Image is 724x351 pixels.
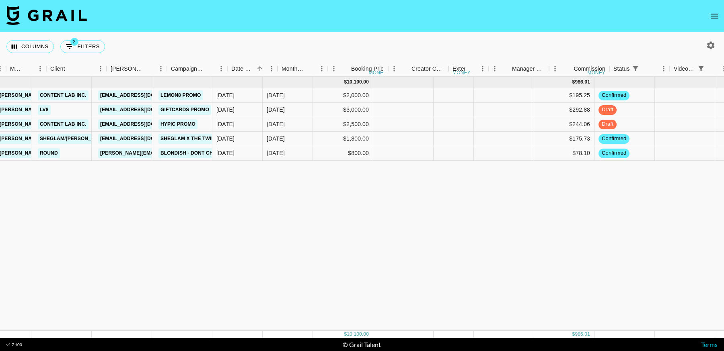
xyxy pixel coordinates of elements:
[38,90,88,100] a: Content Lab Inc.
[562,63,574,74] button: Sort
[340,63,351,74] button: Sort
[344,331,347,338] div: $
[313,88,373,103] div: $2,000.00
[155,63,167,75] button: Menu
[695,63,707,74] button: Show filters
[512,61,545,77] div: Manager Commmission Override
[38,119,88,129] a: Content Lab Inc.
[158,134,277,144] a: SHEGLAM X THE TWILIGHT SAGA COLLECTION
[10,61,23,77] div: Manager
[534,132,594,146] div: $175.73
[46,61,107,77] div: Client
[347,331,369,338] div: 10,100.00
[599,120,617,128] span: draft
[575,331,590,338] div: 986.01
[701,341,718,348] a: Terms
[216,135,234,143] div: 09/09/2025
[216,149,234,157] div: 14/09/2025
[534,117,594,132] div: $244.06
[38,148,60,158] a: Round
[111,61,144,77] div: [PERSON_NAME]
[204,63,215,74] button: Sort
[98,148,229,158] a: [PERSON_NAME][EMAIL_ADDRESS][DOMAIN_NAME]
[6,342,22,347] div: v 1.7.100
[267,106,285,114] div: Sep '25
[267,135,285,143] div: Sep '25
[158,105,211,115] a: Giftcards Promo
[674,61,695,77] div: Video Link
[158,90,203,100] a: Lemon8 Promo
[278,61,328,77] div: Month Due
[38,134,109,144] a: SHEGLAM/[PERSON_NAME]
[313,117,373,132] div: $2,500.00
[706,8,722,24] button: open drawer
[158,119,197,129] a: Hypic Promo
[658,63,670,75] button: Menu
[452,70,471,75] div: money
[60,40,105,53] button: Show filters
[549,63,561,75] button: Menu
[411,61,444,77] div: Creator Commmission Override
[98,134,188,144] a: [EMAIL_ADDRESS][DOMAIN_NAME]
[400,63,411,74] button: Sort
[167,61,227,77] div: Campaign (Type)
[6,61,46,77] div: Manager
[599,92,629,99] span: confirmed
[501,63,512,74] button: Sort
[465,63,477,74] button: Sort
[95,63,107,75] button: Menu
[254,63,265,74] button: Sort
[216,91,234,99] div: 28/07/2025
[534,88,594,103] div: $195.25
[572,79,575,86] div: $
[388,63,400,75] button: Menu
[477,63,489,75] button: Menu
[107,61,167,77] div: Booker
[388,61,448,77] div: Creator Commmission Override
[369,70,387,75] div: money
[6,6,87,25] img: Grail Talent
[572,331,575,338] div: $
[343,341,381,349] div: © Grail Talent
[351,61,387,77] div: Booking Price
[328,63,340,75] button: Menu
[534,146,594,161] div: $78.10
[98,119,188,129] a: [EMAIL_ADDRESS][DOMAIN_NAME]
[158,148,219,158] a: Blondish - Dont Cha
[267,120,285,128] div: Sep '25
[267,149,285,157] div: Sep '25
[575,79,590,86] div: 986.01
[216,106,234,114] div: 13/08/2025
[6,40,54,53] button: Select columns
[304,63,316,74] button: Sort
[313,146,373,161] div: $800.00
[489,63,501,75] button: Menu
[34,63,46,75] button: Menu
[144,63,155,74] button: Sort
[227,61,278,77] div: Date Created
[599,135,629,143] span: confirmed
[216,120,234,128] div: 29/08/2025
[98,90,188,100] a: [EMAIL_ADDRESS][DOMAIN_NAME]
[587,70,605,75] div: money
[267,91,285,99] div: Sep '25
[641,63,652,74] button: Sort
[171,61,204,77] div: Campaign (Type)
[599,106,617,114] span: draft
[630,63,641,74] button: Show filters
[599,149,629,157] span: confirmed
[609,61,670,77] div: Status
[231,61,254,77] div: Date Created
[316,63,328,75] button: Menu
[282,61,304,77] div: Month Due
[613,61,630,77] div: Status
[574,61,605,77] div: Commission
[707,63,718,74] button: Sort
[50,61,65,77] div: Client
[70,38,78,46] span: 2
[38,105,51,115] a: LV8
[630,63,641,74] div: 1 active filter
[98,105,188,115] a: [EMAIL_ADDRESS][DOMAIN_NAME]
[313,103,373,117] div: $3,000.00
[65,63,76,74] button: Sort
